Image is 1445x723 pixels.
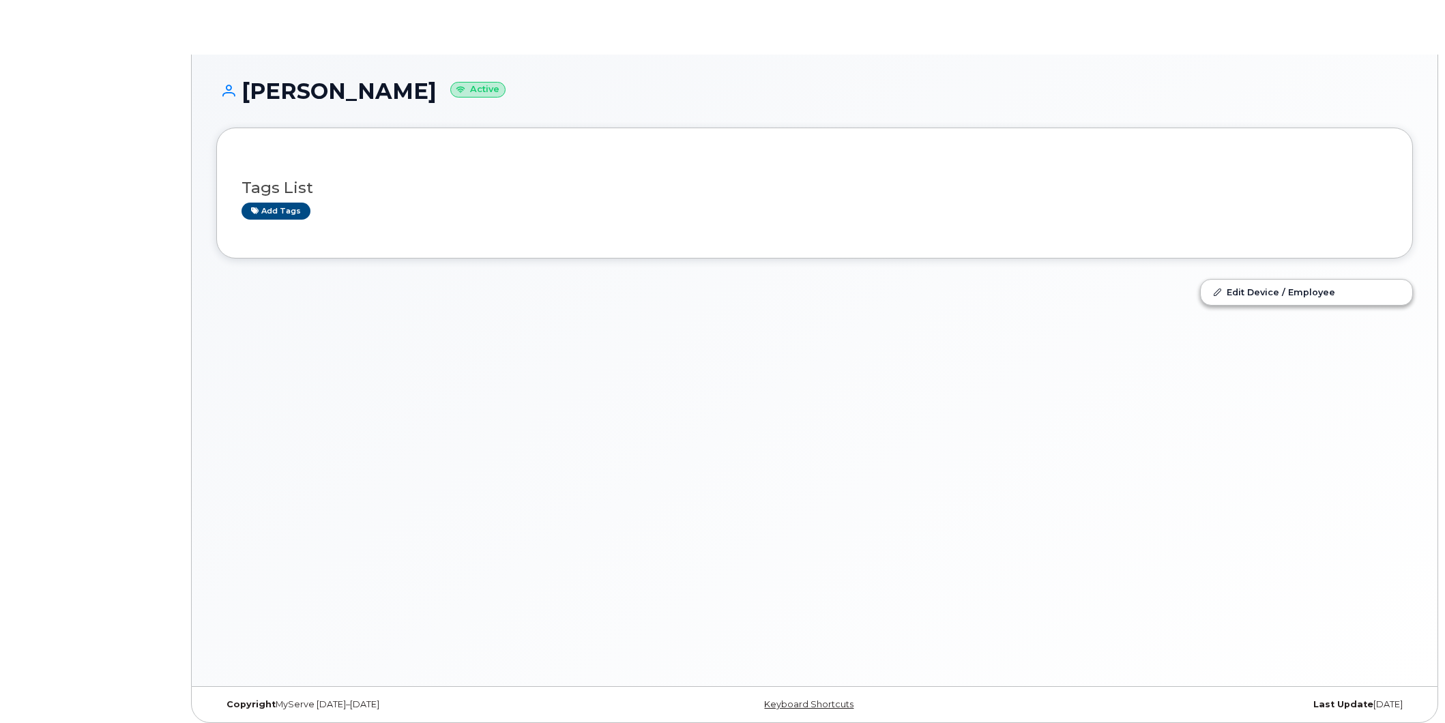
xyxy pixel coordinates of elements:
a: Keyboard Shortcuts [764,699,853,709]
h1: [PERSON_NAME] [216,79,1413,103]
strong: Last Update [1313,699,1373,709]
strong: Copyright [227,699,276,709]
small: Active [450,82,506,98]
a: Edit Device / Employee [1201,280,1412,304]
div: MyServe [DATE]–[DATE] [216,699,615,710]
div: [DATE] [1014,699,1413,710]
a: Add tags [242,203,310,220]
h3: Tags List [242,179,1388,196]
